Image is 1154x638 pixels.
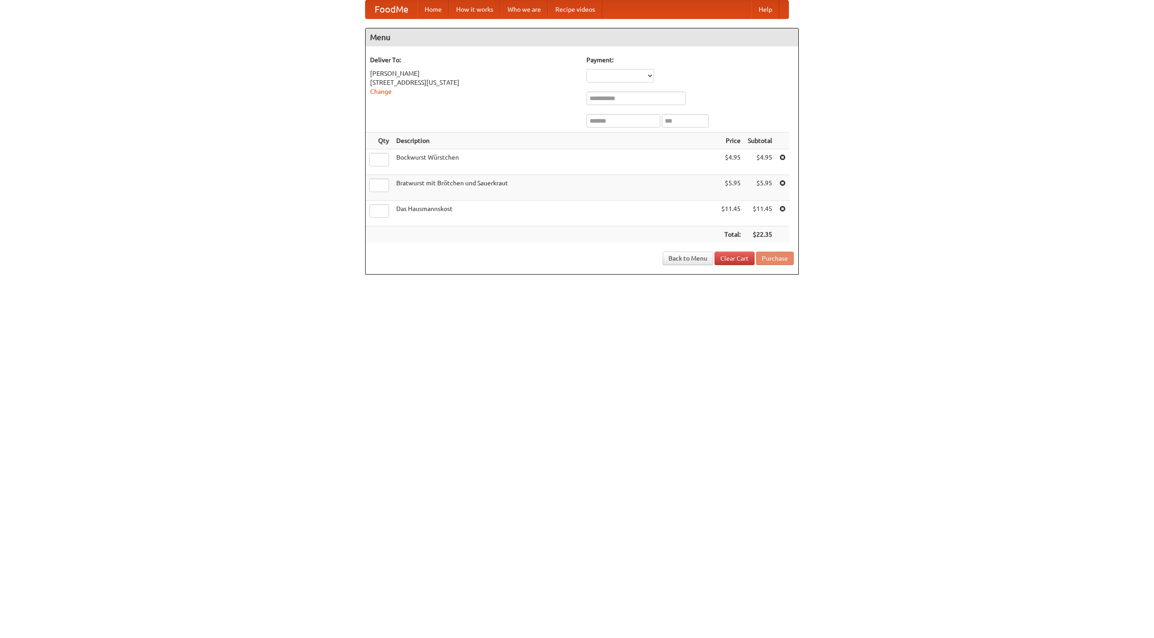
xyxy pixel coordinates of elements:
[744,226,776,243] th: $22.35
[718,201,744,226] td: $11.45
[393,149,718,175] td: Bockwurst Würstchen
[718,133,744,149] th: Price
[370,69,577,78] div: [PERSON_NAME]
[370,88,392,95] a: Change
[500,0,548,18] a: Who we are
[744,149,776,175] td: $4.95
[370,78,577,87] div: [STREET_ADDRESS][US_STATE]
[393,133,718,149] th: Description
[366,28,798,46] h4: Menu
[449,0,500,18] a: How it works
[548,0,602,18] a: Recipe videos
[714,252,755,265] a: Clear Cart
[393,201,718,226] td: Das Hausmannskost
[393,175,718,201] td: Bratwurst mit Brötchen und Sauerkraut
[751,0,779,18] a: Help
[744,133,776,149] th: Subtotal
[756,252,794,265] button: Purchase
[366,133,393,149] th: Qty
[370,55,577,64] h5: Deliver To:
[744,175,776,201] td: $5.95
[586,55,794,64] h5: Payment:
[718,149,744,175] td: $4.95
[744,201,776,226] td: $11.45
[663,252,713,265] a: Back to Menu
[417,0,449,18] a: Home
[366,0,417,18] a: FoodMe
[718,226,744,243] th: Total:
[718,175,744,201] td: $5.95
